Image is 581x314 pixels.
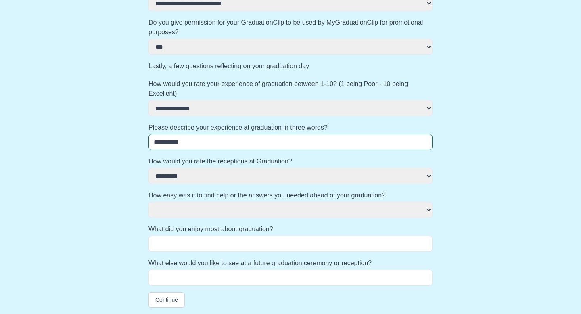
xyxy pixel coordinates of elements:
label: Do you give permission for your GraduationClip to be used by MyGraduationClip for promotional pur... [148,18,433,37]
label: How would you rate the receptions at Graduation? [148,157,433,166]
label: Lastly, a few questions reflecting on your graduation day [148,61,433,71]
label: How easy was it to find help or the answers you needed ahead of your graduation? [148,190,433,200]
label: What did you enjoy most about graduation? [148,224,433,234]
label: How would you rate your experience of graduation between 1-10? (1 being Poor - 10 being Excellent) [148,79,433,98]
button: Continue [148,292,185,308]
label: Please describe your experience at graduation in three words? [148,123,433,132]
label: What else would you like to see at a future graduation ceremony or reception? [148,258,433,268]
